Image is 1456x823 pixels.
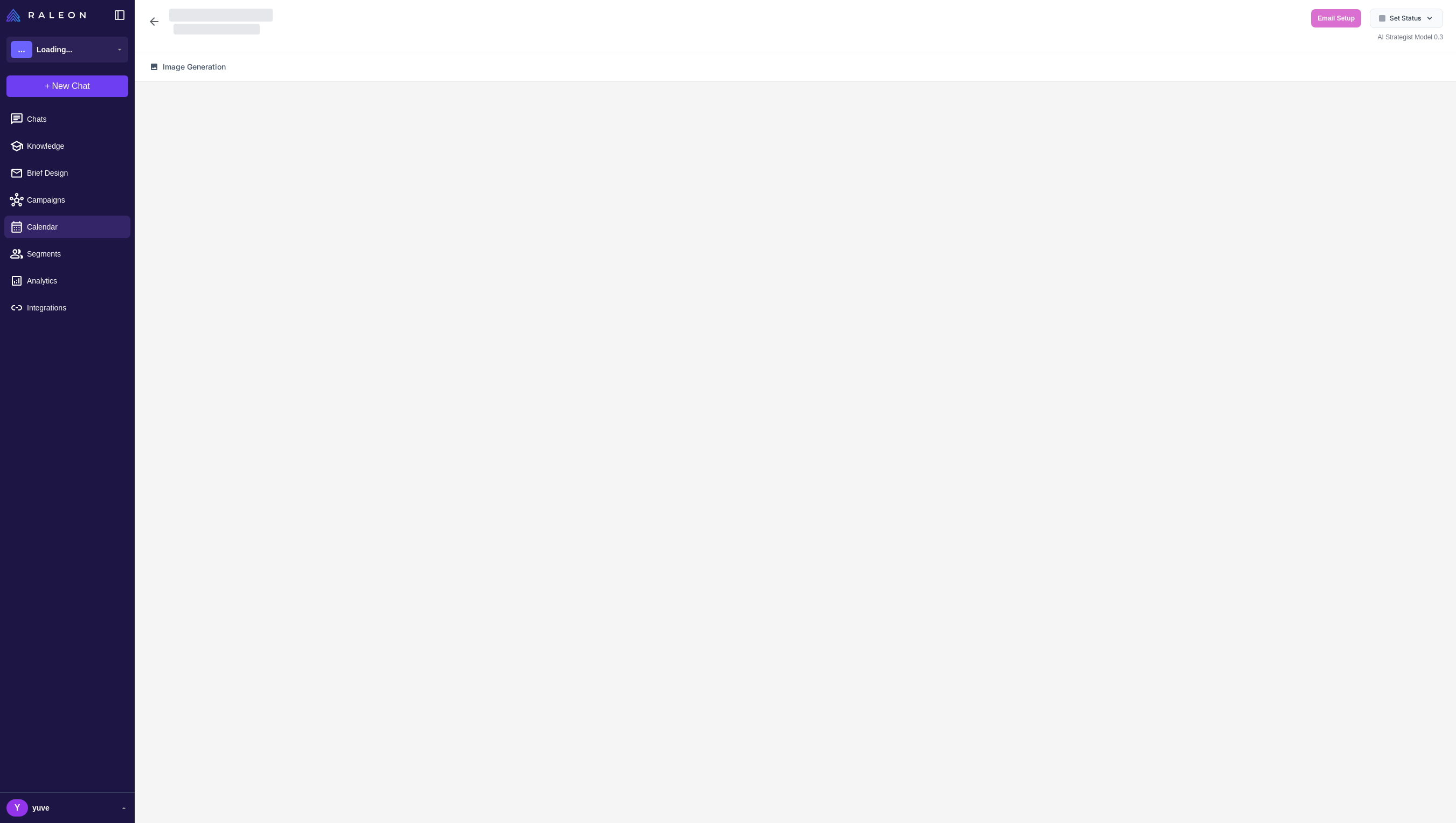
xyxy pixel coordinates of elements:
[6,9,86,22] img: Raleon Logo
[143,57,232,77] button: Image Generation
[37,44,72,56] span: Loading...
[4,135,130,157] a: Knowledge
[163,61,226,73] span: Image Generation
[6,75,128,97] button: +New Chat
[4,162,130,184] a: Brief Design
[6,9,90,22] a: Raleon Logo
[11,41,32,58] div: ...
[4,216,130,238] a: Calendar
[1378,33,1443,41] span: AI Strategist Model 0.3
[27,248,122,260] span: Segments
[1311,9,1361,27] button: Email Setup
[27,221,122,233] span: Calendar
[52,80,90,93] span: New Chat
[6,799,28,817] div: Y
[4,269,130,292] a: Analytics
[4,296,130,319] a: Integrations
[27,167,122,179] span: Brief Design
[4,243,130,265] a: Segments
[27,113,122,125] span: Chats
[27,194,122,206] span: Campaigns
[27,302,122,314] span: Integrations
[1390,13,1421,23] span: Set Status
[6,37,128,63] button: ...Loading...
[4,189,130,211] a: Campaigns
[4,108,130,130] a: Chats
[45,80,50,93] span: +
[27,275,122,287] span: Analytics
[1318,13,1355,23] span: Email Setup
[32,802,50,814] span: yuve
[27,140,122,152] span: Knowledge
